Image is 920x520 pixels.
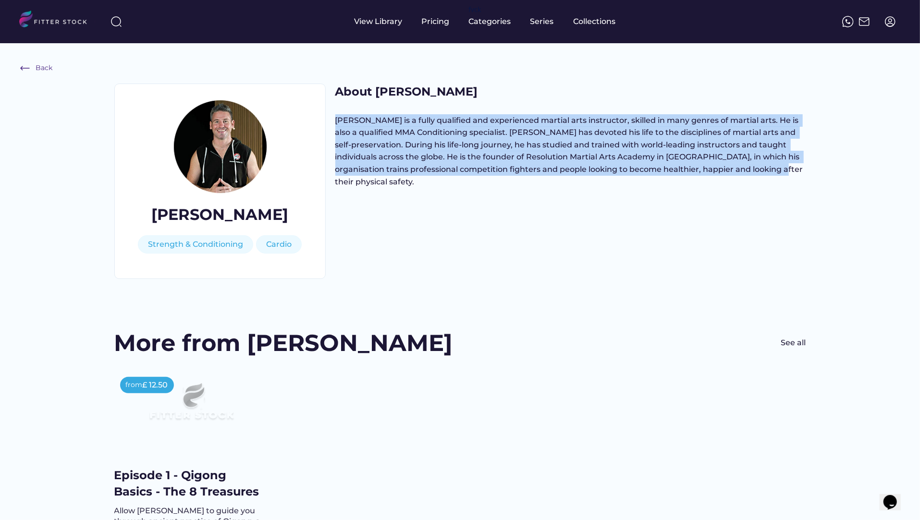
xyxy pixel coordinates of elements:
div: from [126,380,143,390]
div: [PERSON_NAME] [151,204,288,226]
h1: About [PERSON_NAME] [335,84,478,100]
div: Cardio [266,239,292,250]
div: See all [781,338,806,348]
img: LOGO.svg [19,11,95,30]
div: [PERSON_NAME] is a fully qualified and experienced martial arts instructor, skilled in many genre... [335,114,806,198]
div: More from [PERSON_NAME] [114,327,453,359]
div: fvck [469,5,481,14]
div: Pricing [422,16,450,27]
img: Frame%20%286%29.svg [19,62,31,74]
img: search-normal%203.svg [110,16,122,27]
img: Frame%2079%20%281%29.svg [130,371,253,440]
div: Collections [574,16,616,27]
img: Frame%2051.svg [859,16,870,27]
div: Strength & Conditioning [148,239,243,250]
img: meteor-icons_whatsapp%20%281%29.svg [842,16,854,27]
div: Episode 1 - Qigong Basics - The 8 Treasures [114,467,268,499]
img: profile-circle.svg [884,16,896,27]
div: View Library [355,16,403,27]
div: Categories [469,16,511,27]
iframe: chat widget [880,482,910,510]
div: Back [36,63,52,73]
div: Series [530,16,554,27]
